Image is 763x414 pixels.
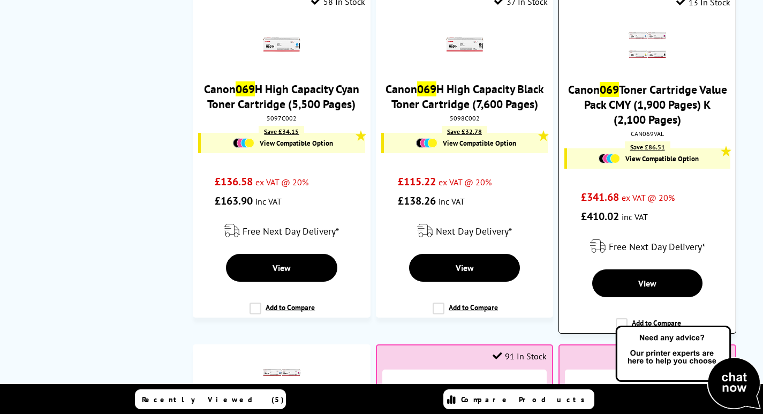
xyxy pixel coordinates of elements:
span: inc VAT [439,196,465,207]
mark: 069 [417,81,436,96]
span: View [273,262,291,273]
span: Free Next Day Delivery* [609,240,705,253]
div: modal_delivery [564,231,730,261]
img: Canon-069-CMYK-Pack-Small.png [629,26,666,64]
div: 5097C002 [201,114,362,122]
a: View [592,269,703,297]
span: View Compatible Option [260,139,333,148]
a: View Compatible Option [572,154,724,163]
img: Cartridges [599,154,620,163]
span: £341.68 [581,190,619,204]
div: Save £86.51 [625,141,670,153]
span: £136.58 [215,175,253,189]
a: Canon069H High Capacity Cyan Toner Cartridge (5,500 Pages) [204,81,359,111]
span: inc VAT [255,196,282,207]
img: Open Live Chat window [613,324,763,412]
img: Cartridges [233,138,254,148]
div: Save £34.15 [259,126,304,137]
a: View [226,254,337,282]
span: ex VAT @ 20% [439,177,492,187]
img: Canon-069H-Cyan-Toner-Packing-Small.png [263,26,300,63]
img: Canon-069H-Black-Toner-Packing-Small.png [446,26,484,63]
span: Compare Products [461,395,591,404]
div: Save £32.78 [442,126,487,137]
div: 91 In Stock [493,351,547,362]
span: View [638,278,656,289]
a: View Compatible Option [389,138,542,148]
div: modal_delivery [198,216,365,246]
span: inc VAT [622,212,648,222]
span: £115.22 [398,175,436,189]
div: CAN069VAL [567,130,727,138]
div: modal_delivery [381,216,548,246]
span: View Compatible Option [625,154,699,163]
label: Add to Compare [433,303,498,323]
mark: 069 [236,81,255,96]
a: Canon069H High Capacity Black Toner Cartridge (7,600 Pages) [386,81,544,111]
mark: 069 [600,82,619,97]
span: View Compatible Option [443,139,516,148]
span: £163.90 [215,194,253,208]
span: View [456,262,474,273]
img: Cartridges [416,138,437,148]
span: Recently Viewed (5) [142,395,284,404]
label: Add to Compare [616,318,681,338]
span: £410.02 [581,209,619,223]
a: Canon069Toner Cartridge Value Pack CMY (1,900 Pages) K (2,100 Pages) [568,82,727,127]
div: 5098C002 [384,114,545,122]
a: Recently Viewed (5) [135,389,286,409]
span: Free Next Day Delivery* [243,225,339,237]
span: £138.26 [398,194,436,208]
img: Canon-069H-CMYK-Pack-Small.png [263,363,300,401]
span: ex VAT @ 20% [255,177,308,187]
span: ex VAT @ 20% [622,192,675,203]
a: View Compatible Option [206,138,359,148]
label: Add to Compare [250,303,315,323]
a: Compare Products [443,389,594,409]
span: Next Day Delivery* [436,225,512,237]
a: View [409,254,520,282]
